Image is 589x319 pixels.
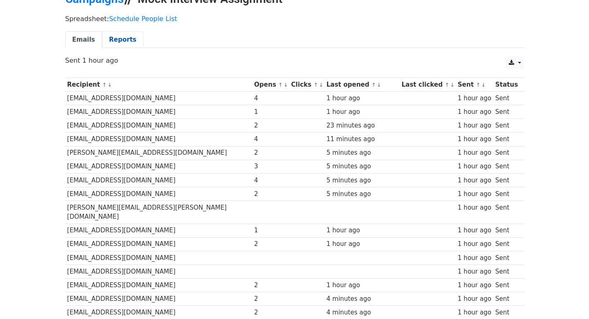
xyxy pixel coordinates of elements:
[289,78,324,92] th: Clicks
[327,308,398,317] div: 4 minutes ago
[254,189,287,199] div: 2
[65,237,253,251] td: [EMAIL_ADDRESS][DOMAIN_NAME]
[254,148,287,158] div: 2
[493,160,520,173] td: Sent
[327,107,398,117] div: 1 hour ago
[254,94,287,103] div: 4
[65,292,253,306] td: [EMAIL_ADDRESS][DOMAIN_NAME]
[65,31,102,48] a: Emails
[65,278,253,292] td: [EMAIL_ADDRESS][DOMAIN_NAME]
[458,176,491,185] div: 1 hour ago
[493,224,520,237] td: Sent
[450,82,455,88] a: ↓
[65,132,253,146] td: [EMAIL_ADDRESS][DOMAIN_NAME]
[107,82,112,88] a: ↓
[65,105,253,119] td: [EMAIL_ADDRESS][DOMAIN_NAME]
[102,31,143,48] a: Reports
[65,265,253,278] td: [EMAIL_ADDRESS][DOMAIN_NAME]
[327,294,398,304] div: 4 minutes ago
[445,82,449,88] a: ↑
[493,292,520,306] td: Sent
[377,82,382,88] a: ↓
[327,148,398,158] div: 5 minutes ago
[458,239,491,249] div: 1 hour ago
[254,107,287,117] div: 1
[327,226,398,235] div: 1 hour ago
[458,203,491,213] div: 1 hour ago
[65,119,253,132] td: [EMAIL_ADDRESS][DOMAIN_NAME]
[400,78,456,92] th: Last clicked
[254,281,287,290] div: 2
[458,253,491,263] div: 1 hour ago
[254,294,287,304] div: 2
[65,187,253,201] td: [EMAIL_ADDRESS][DOMAIN_NAME]
[481,82,486,88] a: ↓
[493,201,520,224] td: Sent
[372,82,376,88] a: ↑
[458,308,491,317] div: 1 hour ago
[458,267,491,276] div: 1 hour ago
[65,201,253,224] td: [PERSON_NAME][EMAIL_ADDRESS][PERSON_NAME][DOMAIN_NAME]
[456,78,494,92] th: Sent
[493,173,520,187] td: Sent
[314,82,318,88] a: ↑
[548,279,589,319] iframe: Chat Widget
[493,187,520,201] td: Sent
[327,239,398,249] div: 1 hour ago
[252,78,289,92] th: Opens
[476,82,480,88] a: ↑
[65,173,253,187] td: [EMAIL_ADDRESS][DOMAIN_NAME]
[254,308,287,317] div: 2
[65,56,524,65] p: Sent 1 hour ago
[493,237,520,251] td: Sent
[254,176,287,185] div: 4
[458,121,491,130] div: 1 hour ago
[254,226,287,235] div: 1
[458,281,491,290] div: 1 hour ago
[458,94,491,103] div: 1 hour ago
[458,162,491,171] div: 1 hour ago
[109,15,177,23] a: Schedule People List
[327,162,398,171] div: 5 minutes ago
[65,14,524,23] p: Spreadsheet:
[254,121,287,130] div: 2
[327,176,398,185] div: 5 minutes ago
[327,135,398,144] div: 11 minutes ago
[254,162,287,171] div: 3
[493,278,520,292] td: Sent
[493,105,520,119] td: Sent
[327,189,398,199] div: 5 minutes ago
[65,160,253,173] td: [EMAIL_ADDRESS][DOMAIN_NAME]
[65,251,253,265] td: [EMAIL_ADDRESS][DOMAIN_NAME]
[65,92,253,105] td: [EMAIL_ADDRESS][DOMAIN_NAME]
[278,82,283,88] a: ↑
[458,226,491,235] div: 1 hour ago
[254,239,287,249] div: 2
[102,82,107,88] a: ↑
[493,251,520,265] td: Sent
[458,135,491,144] div: 1 hour ago
[65,146,253,160] td: [PERSON_NAME][EMAIL_ADDRESS][DOMAIN_NAME]
[65,224,253,237] td: [EMAIL_ADDRESS][DOMAIN_NAME]
[458,294,491,304] div: 1 hour ago
[458,148,491,158] div: 1 hour ago
[327,94,398,103] div: 1 hour ago
[493,265,520,278] td: Sent
[458,189,491,199] div: 1 hour ago
[319,82,323,88] a: ↓
[493,92,520,105] td: Sent
[327,121,398,130] div: 23 minutes ago
[458,107,491,117] div: 1 hour ago
[254,135,287,144] div: 4
[324,78,400,92] th: Last opened
[327,281,398,290] div: 1 hour ago
[493,78,520,92] th: Status
[493,132,520,146] td: Sent
[65,78,253,92] th: Recipient
[493,119,520,132] td: Sent
[284,82,288,88] a: ↓
[493,146,520,160] td: Sent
